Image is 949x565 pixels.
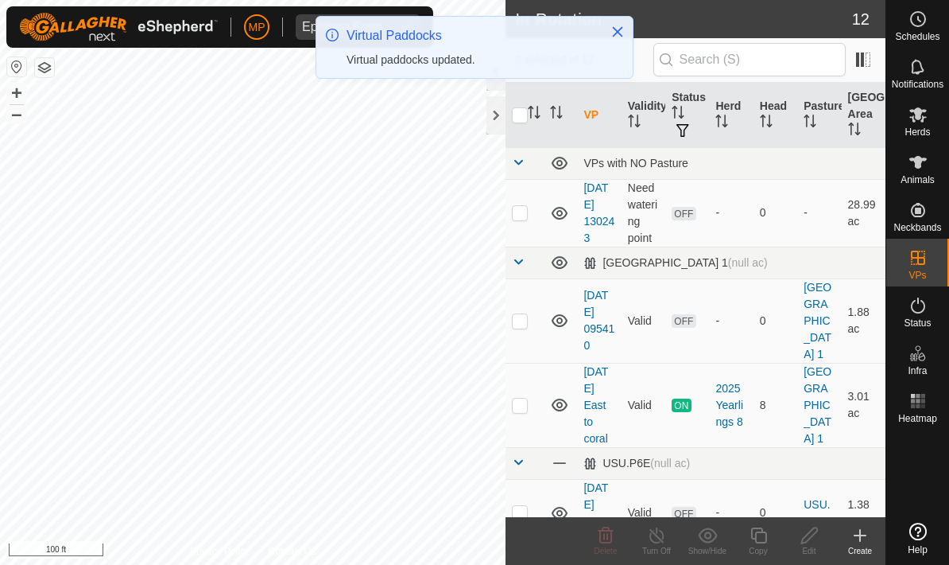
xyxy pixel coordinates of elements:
[842,363,885,447] td: 3.01 ac
[583,256,767,270] div: [GEOGRAPHIC_DATA] 1
[904,318,931,328] span: Status
[715,313,746,329] div: -
[715,505,746,521] div: -
[269,544,316,559] a: Contact Us
[804,117,816,130] p-sorticon: Activate to sort
[797,179,841,247] td: -
[728,256,768,269] span: (null ac)
[842,279,885,363] td: 1.88 ac
[908,271,926,280] span: VPs
[672,507,695,520] span: OFF
[631,545,682,557] div: Turn Off
[715,205,746,221] div: -
[389,14,420,40] div: dropdown trigger
[528,108,540,121] p-sorticon: Activate to sort
[753,479,797,547] td: 0
[515,10,851,29] h2: In Rotation
[753,363,797,447] td: 8
[733,545,784,557] div: Copy
[893,223,941,232] span: Neckbands
[672,314,695,328] span: OFF
[35,58,54,77] button: Map Layers
[898,414,937,423] span: Heatmap
[583,481,614,544] a: [DATE] 124838
[653,43,846,76] input: Search (S)
[842,179,885,247] td: 28.99 ac
[784,545,835,557] div: Edit
[650,457,690,470] span: (null ac)
[797,83,841,148] th: Pasture
[842,83,885,148] th: [GEOGRAPHIC_DATA] Area
[835,545,885,557] div: Create
[347,26,595,45] div: Virtual Paddocks
[7,104,26,123] button: –
[895,32,939,41] span: Schedules
[753,83,797,148] th: Head
[347,52,595,68] div: Virtual paddocks updated.
[804,498,830,528] a: USU.P6E
[672,207,695,220] span: OFF
[852,7,870,31] span: 12
[682,545,733,557] div: Show/Hide
[908,545,928,555] span: Help
[886,516,949,561] a: Help
[804,281,831,360] a: [GEOGRAPHIC_DATA] 1
[842,479,885,547] td: 1.38 ac
[622,479,665,547] td: Valid
[550,108,563,121] p-sorticon: Activate to sort
[583,181,614,244] a: [DATE] 130243
[908,366,927,376] span: Infra
[622,83,665,148] th: Validity
[606,21,629,43] button: Close
[622,179,665,247] td: Need watering point
[628,117,641,130] p-sorticon: Activate to sort
[665,83,709,148] th: Status
[7,57,26,76] button: Reset Map
[19,13,218,41] img: Gallagher Logo
[901,175,935,185] span: Animals
[892,80,943,89] span: Notifications
[760,117,773,130] p-sorticon: Activate to sort
[302,21,382,33] div: Ephiram Farm
[595,547,618,555] span: Delete
[583,365,608,445] a: [DATE] East to coral
[296,14,389,40] span: Ephiram Farm
[7,84,26,103] button: +
[715,117,728,130] p-sorticon: Activate to sort
[583,457,690,470] div: USU.P6E
[583,157,879,169] div: VPs with NO Pasture
[753,279,797,363] td: 0
[577,83,621,148] th: VP
[848,125,861,138] p-sorticon: Activate to sort
[904,127,930,137] span: Herds
[715,380,746,431] div: 2025 Yearlings 8
[804,365,831,445] a: [GEOGRAPHIC_DATA] 1
[672,108,684,121] p-sorticon: Activate to sort
[709,83,753,148] th: Herd
[583,289,614,352] a: [DATE] 095410
[753,179,797,247] td: 0
[622,363,665,447] td: Valid
[622,279,665,363] td: Valid
[190,544,250,559] a: Privacy Policy
[672,399,691,412] span: ON
[249,19,265,36] span: MP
